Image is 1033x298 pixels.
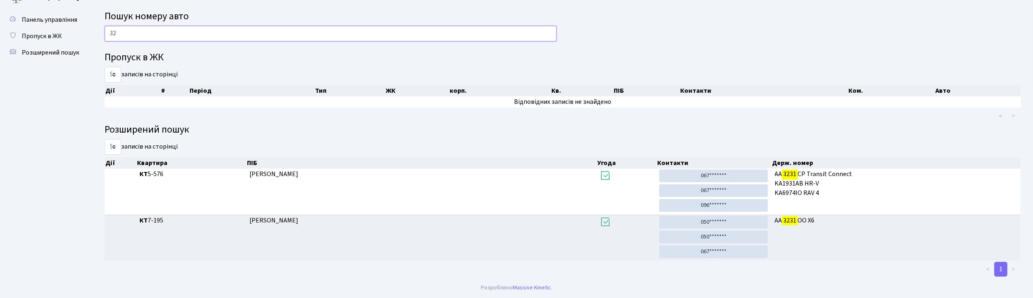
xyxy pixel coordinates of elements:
[782,215,798,226] mark: 3231
[105,139,178,155] label: записів на сторінці
[249,216,298,225] span: [PERSON_NAME]
[137,157,247,169] th: Квартира
[249,170,298,179] span: [PERSON_NAME]
[105,157,137,169] th: Дії
[314,85,385,96] th: Тип
[105,139,121,155] select: записів на сторінці
[656,157,772,169] th: Контакти
[105,85,160,96] th: Дії
[772,157,1021,169] th: Держ. номер
[4,28,86,44] a: Пропуск в ЖК
[139,170,243,179] span: 5-576
[247,157,597,169] th: ПІБ
[105,26,557,41] input: Пошук
[449,85,551,96] th: корп.
[4,44,86,61] a: Розширений пошук
[513,283,551,292] a: Massive Kinetic
[105,96,1021,108] td: Відповідних записів не знайдено
[189,85,314,96] th: Період
[775,170,1017,198] span: AA CP Transit Connect KA1931AB HR-V KA6974IO RAV 4
[139,216,243,225] span: 7-195
[994,262,1008,277] a: 1
[848,85,935,96] th: Ком.
[782,168,798,180] mark: 3231
[160,85,189,96] th: #
[596,157,656,169] th: Угода
[105,124,1021,136] h4: Розширений пошук
[139,216,148,225] b: КТ
[775,216,1017,225] span: АА ОО X6
[385,85,449,96] th: ЖК
[22,15,77,24] span: Панель управління
[105,9,189,23] span: Пошук номеру авто
[105,67,178,83] label: записів на сторінці
[4,11,86,28] a: Панель управління
[481,283,552,292] div: Розроблено .
[22,48,79,57] span: Розширений пошук
[551,85,613,96] th: Кв.
[935,85,1021,96] th: Авто
[680,85,848,96] th: Контакти
[105,52,1021,64] h4: Пропуск в ЖК
[22,32,62,41] span: Пропуск в ЖК
[139,170,148,179] b: КТ
[613,85,679,96] th: ПІБ
[105,67,121,83] select: записів на сторінці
